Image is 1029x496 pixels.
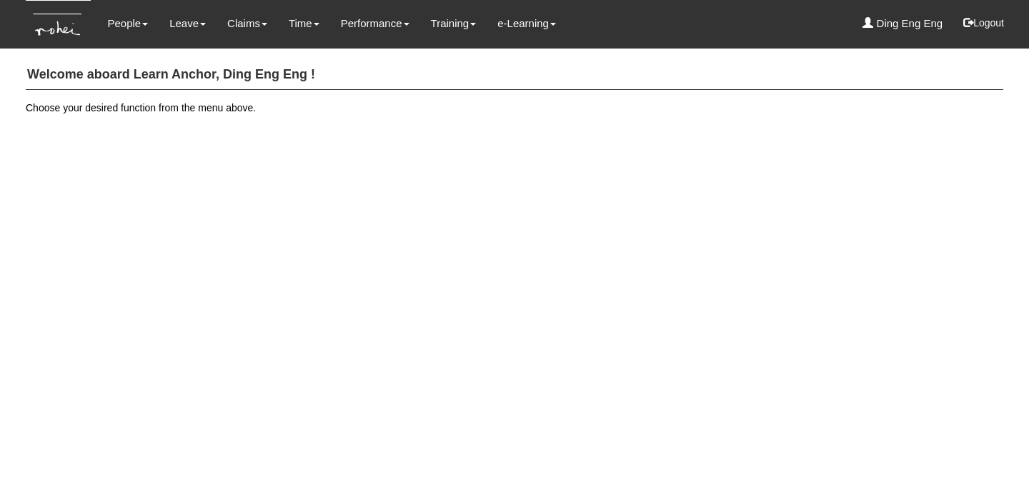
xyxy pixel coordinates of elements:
a: People [107,7,148,40]
iframe: chat widget [969,439,1015,482]
button: Logout [953,6,1014,40]
a: Leave [169,7,206,40]
a: Training [431,7,477,40]
a: e-Learning [497,7,556,40]
a: Time [289,7,319,40]
h4: Welcome aboard Learn Anchor, Ding Eng Eng ! [26,61,1003,90]
img: KTs7HI1dOZG7tu7pUkOpGGQAiEQAiEQAj0IhBB1wtXDg6BEAiBEAiBEAiB4RGIoBtemSRFIRACIRACIRACIdCLQARdL1w5OAR... [26,1,91,49]
a: Claims [227,7,267,40]
a: Performance [341,7,409,40]
a: Ding Eng Eng [863,7,943,40]
p: Choose your desired function from the menu above. [26,101,1003,115]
